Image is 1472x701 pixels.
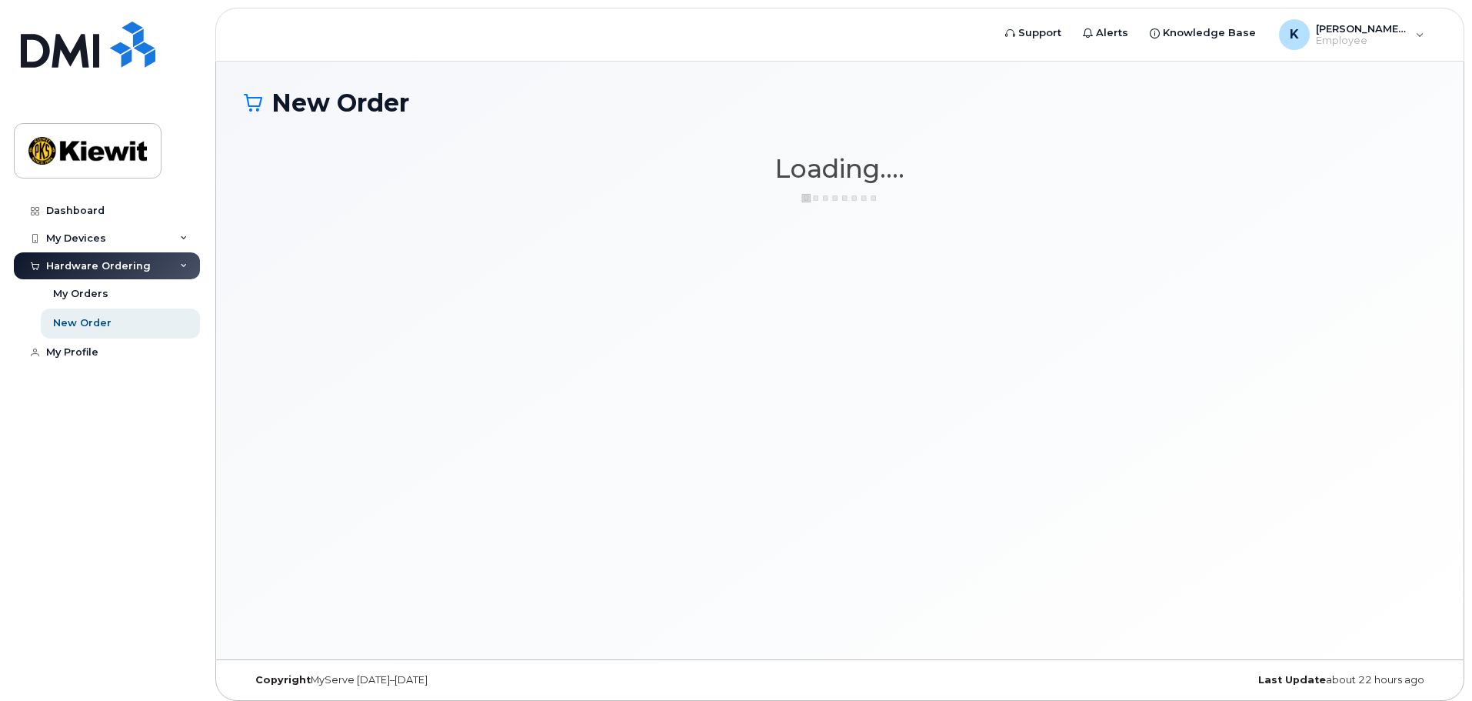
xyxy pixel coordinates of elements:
strong: Copyright [255,674,311,686]
h1: Loading.... [244,155,1436,182]
strong: Last Update [1258,674,1326,686]
img: ajax-loader-3a6953c30dc77f0bf724df975f13086db4f4c1262e45940f03d1251963f1bf2e.gif [801,192,878,204]
div: about 22 hours ago [1038,674,1436,686]
h1: New Order [244,89,1436,116]
div: MyServe [DATE]–[DATE] [244,674,641,686]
